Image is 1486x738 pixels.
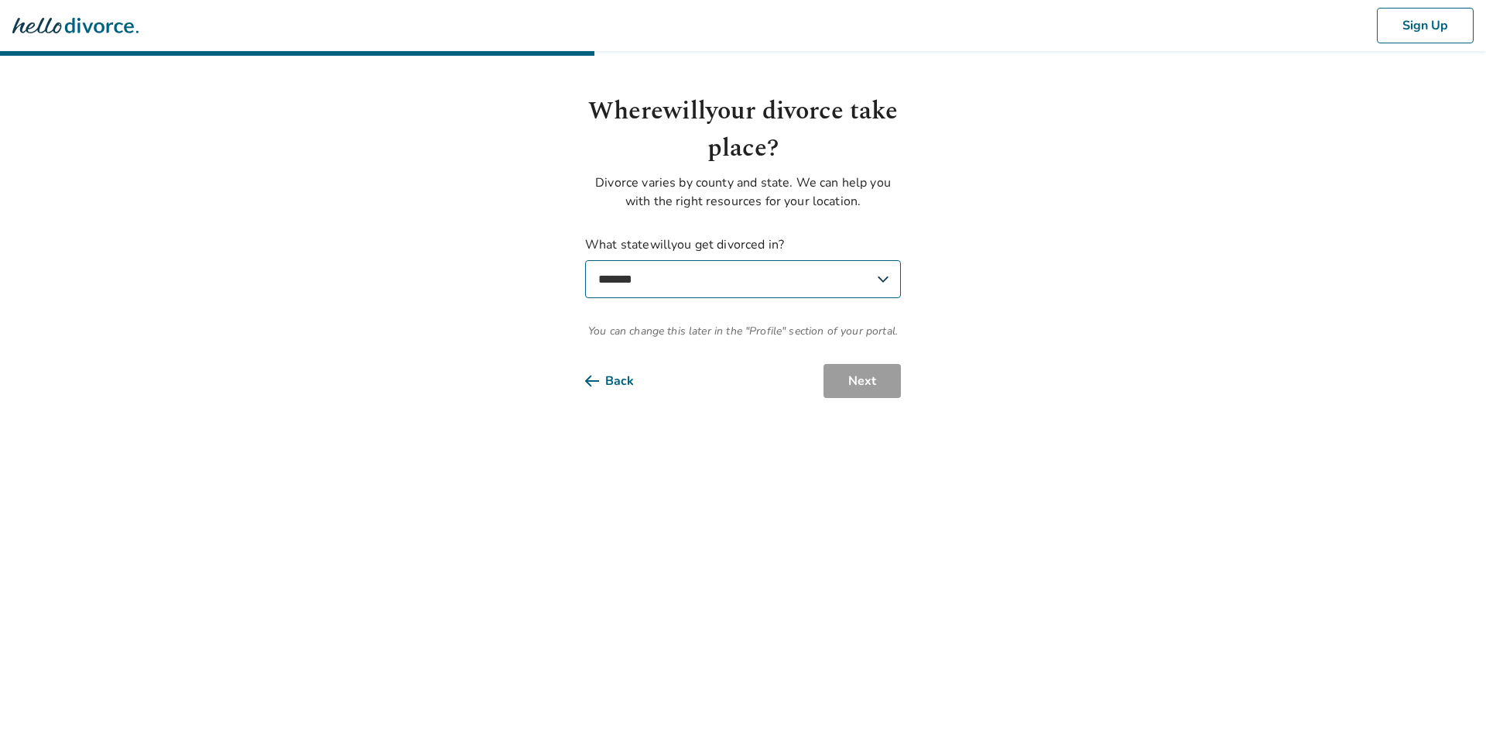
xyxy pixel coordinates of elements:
span: You can change this later in the "Profile" section of your portal. [585,323,901,339]
button: Back [585,364,659,398]
button: Next [823,364,901,398]
h1: Where will your divorce take place? [585,93,901,167]
label: What state will you get divorced in? [585,235,901,298]
button: Sign Up [1377,8,1474,43]
iframe: Chat Widget [1409,664,1486,738]
select: What statewillyou get divorced in? [585,260,901,298]
p: Divorce varies by county and state. We can help you with the right resources for your location. [585,173,901,211]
